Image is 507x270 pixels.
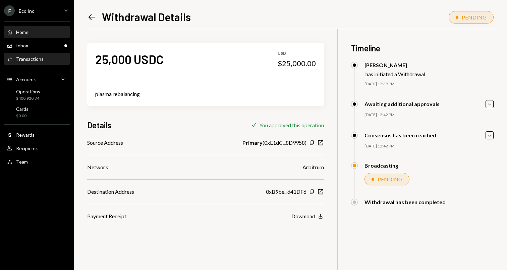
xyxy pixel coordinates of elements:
a: Accounts [4,73,70,85]
div: plasma rebalancing [95,90,316,98]
div: [DATE] 12:42 PM [364,143,494,149]
div: Destination Address [87,188,134,196]
div: Network [87,163,108,171]
a: Team [4,155,70,168]
h3: Timeline [351,43,494,54]
div: $0.00 [16,113,29,119]
b: Primary [242,139,263,147]
div: Withdrawal has been completed [364,199,446,205]
div: 25,000 USDC [95,52,164,67]
div: USD [278,51,316,56]
a: Recipients [4,142,70,154]
div: Payment Receipt [87,212,126,220]
div: Recipients [16,145,39,151]
div: Home [16,29,29,35]
div: [DATE] 12:38 PM [364,81,494,87]
div: Rewards [16,132,35,138]
div: [PERSON_NAME] [364,62,425,68]
div: Eco Inc [19,8,34,14]
div: Arbitrum [302,163,324,171]
a: Transactions [4,53,70,65]
div: [DATE] 12:42 PM [364,112,494,118]
a: Inbox [4,39,70,51]
div: Accounts [16,77,37,82]
div: E [4,5,15,16]
div: Awaiting additional approvals [364,101,440,107]
div: Team [16,159,28,165]
h1: Withdrawal Details [102,10,191,24]
div: Inbox [16,43,28,48]
div: PENDING [378,176,402,182]
div: 0xB9be...d41DF6 [266,188,306,196]
a: Cards$0.00 [4,104,70,120]
div: Source Address [87,139,123,147]
div: Cards [16,106,29,112]
a: Rewards [4,129,70,141]
div: PENDING [462,14,487,20]
div: $25,000.00 [278,59,316,68]
h3: Details [87,120,111,131]
div: Download [291,213,315,219]
div: Transactions [16,56,44,62]
a: Home [4,26,70,38]
div: Broadcasting [364,162,398,169]
div: Operations [16,89,40,94]
div: $400,920.34 [16,96,40,101]
button: Download [291,213,324,220]
div: has initiated a Withdrawal [365,71,425,77]
div: Consensus has been reached [364,132,436,138]
a: Operations$400,920.34 [4,87,70,103]
div: You approved this operation [259,122,324,128]
div: ( 0xE1dC...8D9958 ) [242,139,306,147]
